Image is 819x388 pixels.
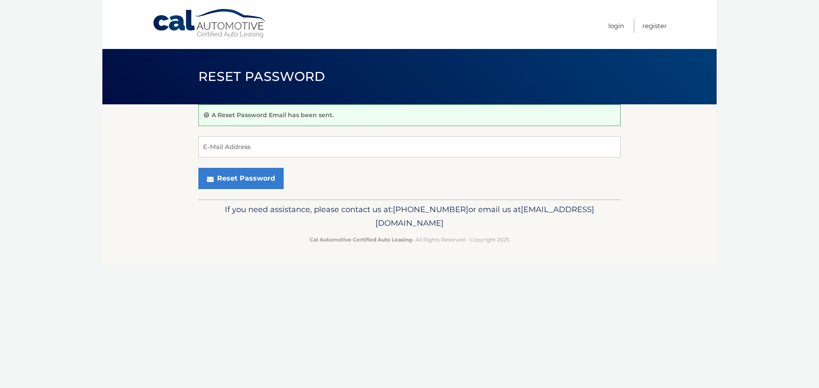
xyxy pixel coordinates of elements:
[375,204,594,228] span: [EMAIL_ADDRESS][DOMAIN_NAME]
[642,19,667,33] a: Register
[152,9,267,39] a: Cal Automotive
[310,236,412,243] strong: Cal Automotive Certified Auto Leasing
[204,203,615,230] p: If you need assistance, please contact us at: or email us at
[393,204,468,214] span: [PHONE_NUMBER]
[212,111,334,119] p: A Reset Password Email has been sent.
[198,136,621,158] input: E-Mail Address
[608,19,624,33] a: Login
[204,235,615,244] p: - All Rights Reserved - Copyright 2025
[198,168,284,189] button: Reset Password
[198,69,325,84] span: Reset Password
